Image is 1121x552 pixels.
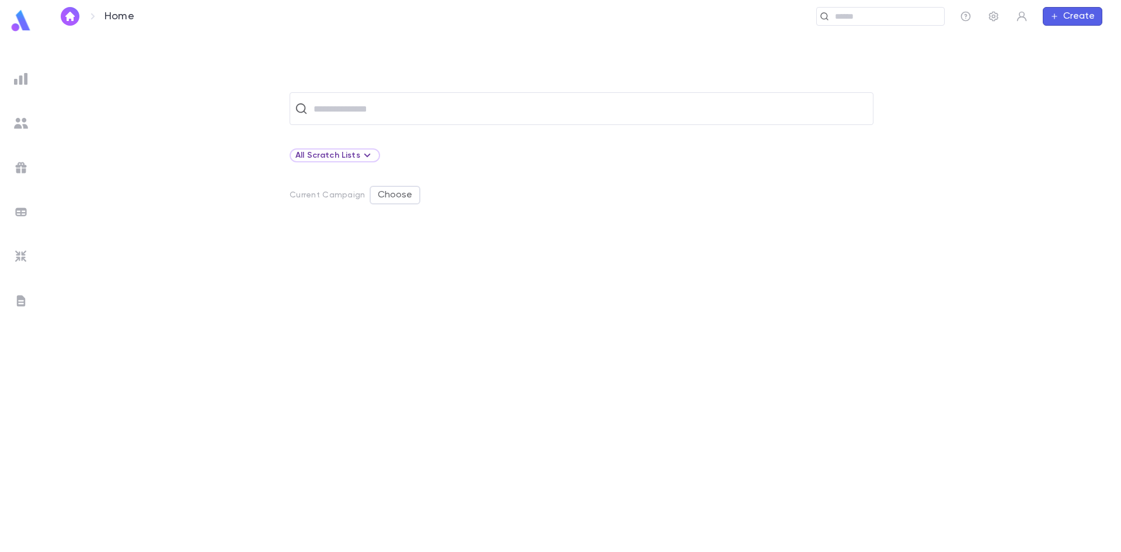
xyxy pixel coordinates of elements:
button: Create [1043,7,1102,26]
img: imports_grey.530a8a0e642e233f2baf0ef88e8c9fcb.svg [14,249,28,263]
button: Choose [370,186,420,204]
img: campaigns_grey.99e729a5f7ee94e3726e6486bddda8f1.svg [14,161,28,175]
img: letters_grey.7941b92b52307dd3b8a917253454ce1c.svg [14,294,28,308]
img: reports_grey.c525e4749d1bce6a11f5fe2a8de1b229.svg [14,72,28,86]
img: logo [9,9,33,32]
img: home_white.a664292cf8c1dea59945f0da9f25487c.svg [63,12,77,21]
p: Current Campaign [290,190,365,200]
div: All Scratch Lists [295,148,374,162]
img: students_grey.60c7aba0da46da39d6d829b817ac14fc.svg [14,116,28,130]
p: Home [105,10,134,23]
img: batches_grey.339ca447c9d9533ef1741baa751efc33.svg [14,205,28,219]
div: All Scratch Lists [290,148,380,162]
